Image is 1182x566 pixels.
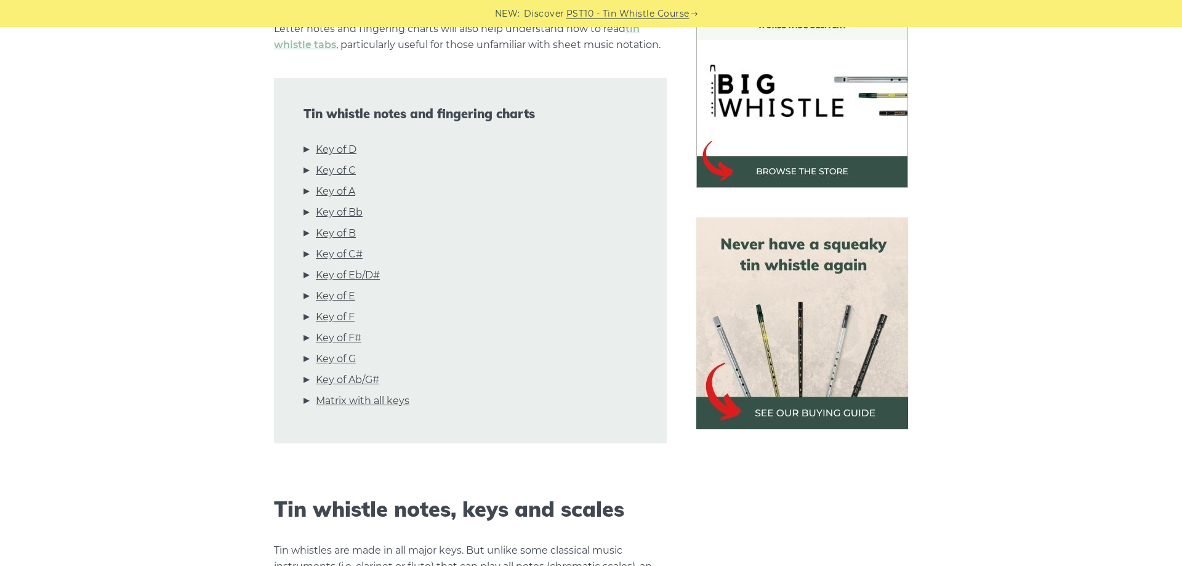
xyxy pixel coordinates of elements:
[316,330,361,346] a: Key of F#
[316,225,356,241] a: Key of B
[316,372,379,388] a: Key of Ab/G#
[316,309,355,325] a: Key of F
[316,393,409,409] a: Matrix with all keys
[316,142,356,158] a: Key of D
[316,163,356,179] a: Key of C
[316,184,355,200] a: Key of A
[316,246,363,262] a: Key of C#
[696,217,908,429] img: tin whistle buying guide
[316,267,380,283] a: Key of Eb/D#
[316,288,355,304] a: Key of E
[316,204,363,220] a: Key of Bb
[524,7,565,21] span: Discover
[274,497,667,522] h2: Tin whistle notes, keys and scales
[566,7,689,21] a: PST10 - Tin Whistle Course
[316,351,356,367] a: Key of G
[304,107,637,121] span: Tin whistle notes and fingering charts
[495,7,520,21] span: NEW:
